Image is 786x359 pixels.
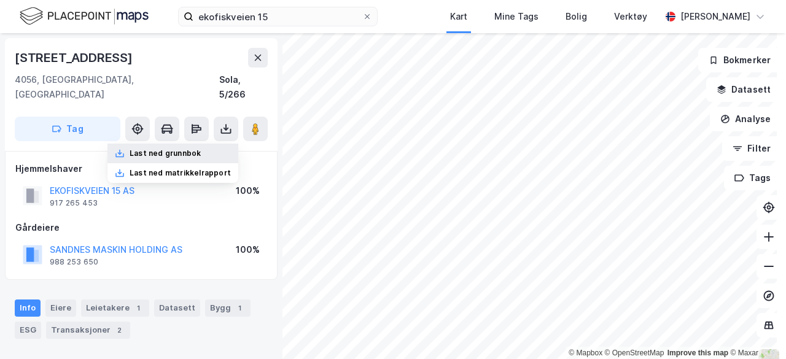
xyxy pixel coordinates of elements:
[130,149,201,158] div: Last ned grunnbok
[667,349,728,357] a: Improve this map
[15,161,267,176] div: Hjemmelshaver
[219,72,268,102] div: Sola, 5/266
[722,136,781,161] button: Filter
[20,6,149,27] img: logo.f888ab2527a4732fd821a326f86c7f29.svg
[566,9,587,24] div: Bolig
[15,72,219,102] div: 4056, [GEOGRAPHIC_DATA], [GEOGRAPHIC_DATA]
[494,9,539,24] div: Mine Tags
[233,302,246,314] div: 1
[725,300,786,359] div: Kontrollprogram for chat
[45,299,76,317] div: Eiere
[15,220,267,235] div: Gårdeiere
[113,324,125,336] div: 2
[130,168,231,178] div: Last ned matrikkelrapport
[710,107,781,131] button: Analyse
[15,117,120,141] button: Tag
[81,299,149,317] div: Leietakere
[614,9,647,24] div: Verktøy
[15,322,41,339] div: ESG
[236,242,260,257] div: 100%
[450,9,467,24] div: Kart
[132,302,144,314] div: 1
[15,299,41,317] div: Info
[50,198,98,208] div: 917 265 453
[605,349,664,357] a: OpenStreetMap
[698,48,781,72] button: Bokmerker
[569,349,602,357] a: Mapbox
[725,300,786,359] iframe: Chat Widget
[50,257,98,267] div: 988 253 650
[236,183,260,198] div: 100%
[205,299,251,317] div: Bygg
[193,7,362,26] input: Søk på adresse, matrikkel, gårdeiere, leietakere eller personer
[706,77,781,102] button: Datasett
[680,9,750,24] div: [PERSON_NAME]
[724,166,781,190] button: Tags
[46,322,130,339] div: Transaksjoner
[15,48,135,68] div: [STREET_ADDRESS]
[154,299,200,317] div: Datasett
